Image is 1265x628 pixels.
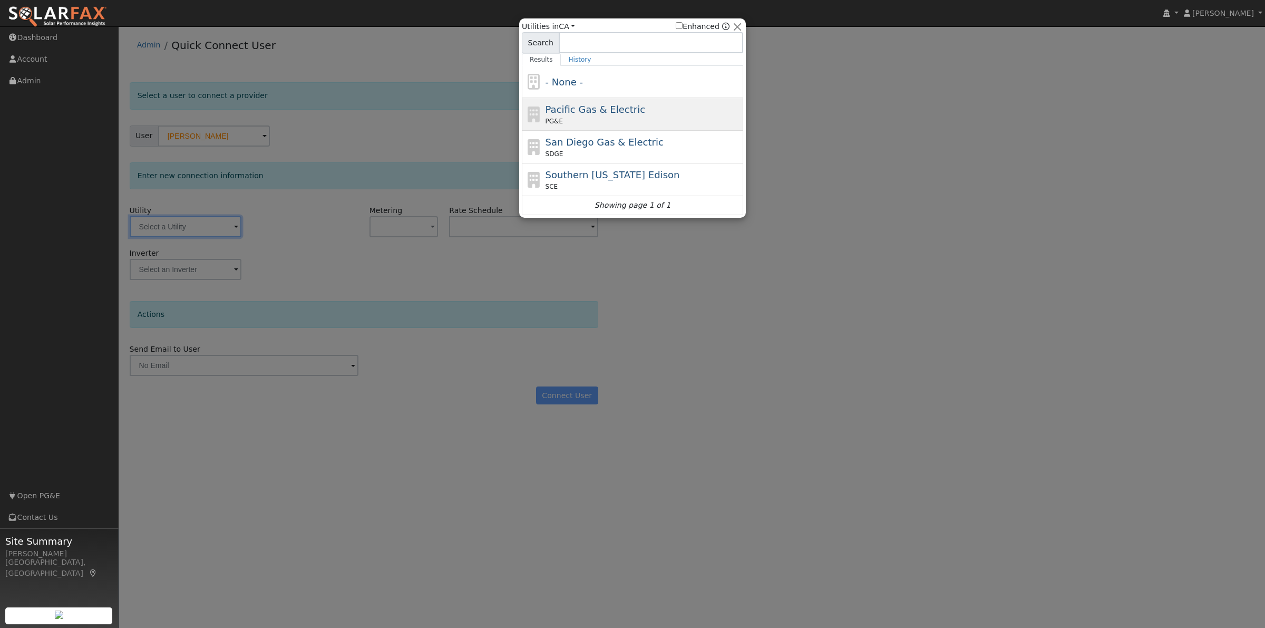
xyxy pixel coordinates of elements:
[546,76,583,88] span: - None -
[5,548,113,559] div: [PERSON_NAME]
[546,137,664,148] span: San Diego Gas & Electric
[55,611,63,619] img: retrieve
[546,169,680,180] span: Southern [US_STATE] Edison
[559,22,575,31] a: CA
[561,53,599,66] a: History
[676,21,719,32] label: Enhanced
[546,182,558,191] span: SCE
[722,22,729,31] a: Enhanced Providers
[595,200,670,211] i: Showing page 1 of 1
[546,149,563,159] span: SDGE
[676,21,729,32] span: Show enhanced providers
[522,53,561,66] a: Results
[1192,9,1254,17] span: [PERSON_NAME]
[522,21,575,32] span: Utilities in
[522,32,559,53] span: Search
[5,534,113,548] span: Site Summary
[8,6,107,28] img: SolarFax
[89,569,98,577] a: Map
[546,117,563,126] span: PG&E
[5,557,113,579] div: [GEOGRAPHIC_DATA], [GEOGRAPHIC_DATA]
[676,22,683,29] input: Enhanced
[546,104,645,115] span: Pacific Gas & Electric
